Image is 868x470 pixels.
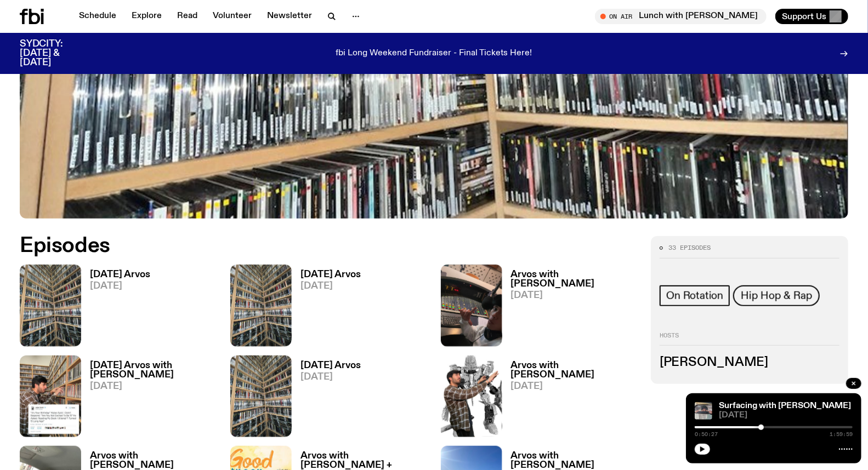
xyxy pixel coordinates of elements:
[90,361,217,380] h3: [DATE] Arvos with [PERSON_NAME]
[695,432,718,437] span: 0:50:27
[719,411,853,420] span: [DATE]
[511,291,638,300] span: [DATE]
[292,361,361,437] a: [DATE] Arvos[DATE]
[336,49,532,59] p: fbi Long Weekend Fundraiser - Final Tickets Here!
[733,285,820,306] a: Hip Hop & Rap
[292,270,361,346] a: [DATE] Arvos[DATE]
[660,333,839,346] h2: Hosts
[90,451,217,470] h3: Arvos with [PERSON_NAME]
[782,12,826,21] span: Support Us
[20,265,81,346] img: A corner shot of the fbi music library
[300,270,361,279] h3: [DATE] Arvos
[666,290,723,302] span: On Rotation
[668,245,711,251] span: 33 episodes
[206,9,258,24] a: Volunteer
[90,282,150,291] span: [DATE]
[511,451,638,470] h3: Arvos with [PERSON_NAME]
[300,372,361,382] span: [DATE]
[90,270,150,279] h3: [DATE] Arvos
[72,9,123,24] a: Schedule
[830,432,853,437] span: 1:59:59
[81,361,217,437] a: [DATE] Arvos with [PERSON_NAME][DATE]
[511,361,638,380] h3: Arvos with [PERSON_NAME]
[81,270,150,346] a: [DATE] Arvos[DATE]
[719,402,851,410] a: Surfacing with [PERSON_NAME]
[230,265,292,346] img: A corner shot of the fbi music library
[511,382,638,391] span: [DATE]
[741,290,812,302] span: Hip Hop & Rap
[90,382,217,391] span: [DATE]
[300,282,361,291] span: [DATE]
[171,9,204,24] a: Read
[511,270,638,289] h3: Arvos with [PERSON_NAME]
[595,9,767,24] button: On AirLunch with [PERSON_NAME]
[260,9,319,24] a: Newsletter
[660,357,839,369] h3: [PERSON_NAME]
[502,270,638,346] a: Arvos with [PERSON_NAME][DATE]
[502,361,638,437] a: Arvos with [PERSON_NAME][DATE]
[230,356,292,437] img: A corner shot of the fbi music library
[300,361,361,370] h3: [DATE] Arvos
[660,285,730,306] a: On Rotation
[775,9,848,24] button: Support Us
[125,9,168,24] a: Explore
[20,236,568,256] h2: Episodes
[20,39,90,67] h3: SYDCITY: [DATE] & [DATE]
